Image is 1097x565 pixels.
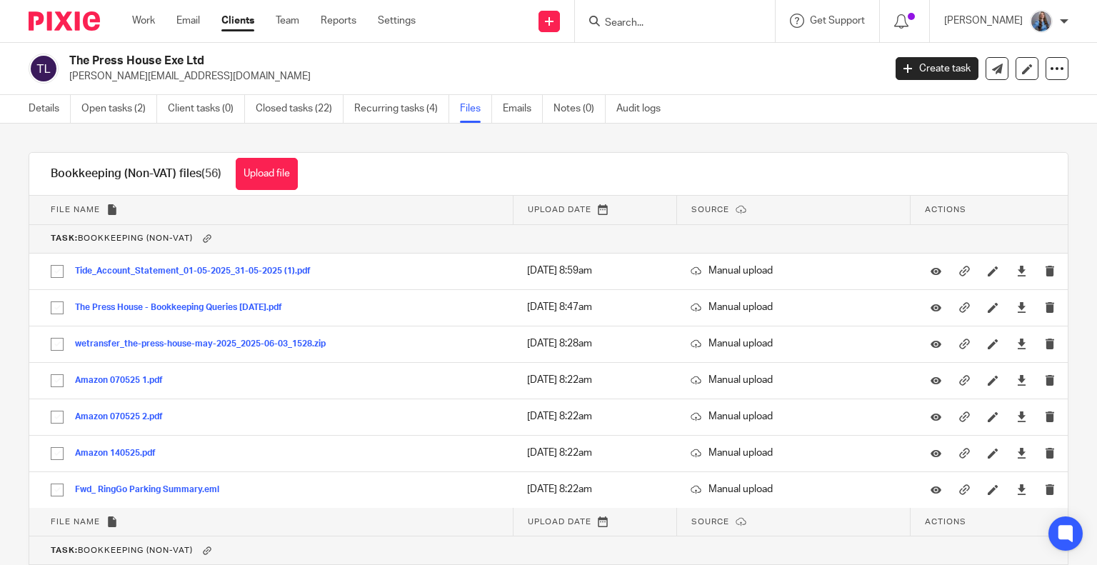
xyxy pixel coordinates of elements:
h1: Bookkeeping (Non-VAT) files [51,166,221,181]
span: Actions [925,206,966,214]
span: Bookkeeping (Non-VAT) [51,235,193,243]
a: Download [1016,264,1027,278]
span: Source [691,206,729,214]
p: Manual upload [691,264,896,278]
button: Amazon 070525 1.pdf [75,376,174,386]
a: Closed tasks (22) [256,95,344,123]
b: Task: [51,235,78,243]
p: Manual upload [691,300,896,314]
p: [PERSON_NAME] [944,14,1023,28]
input: Search [603,17,732,30]
a: Recurring tasks (4) [354,95,449,123]
p: [DATE] 8:22am [527,482,662,496]
p: Manual upload [691,409,896,424]
input: Select [44,404,71,431]
h2: The Press House Exe Ltd [69,54,713,69]
a: Email [176,14,200,28]
a: Settings [378,14,416,28]
span: Source [691,518,729,526]
a: Open tasks (2) [81,95,157,123]
a: Download [1016,409,1027,424]
span: File name [51,206,100,214]
span: Upload date [528,518,591,526]
span: Get Support [810,16,865,26]
p: [DATE] 8:22am [527,446,662,460]
p: [DATE] 8:22am [527,373,662,387]
button: Tide_Account_Statement_01-05-2025_31-05-2025 (1).pdf [75,266,321,276]
a: Reports [321,14,356,28]
button: Amazon 070525 2.pdf [75,412,174,422]
input: Select [44,367,71,394]
span: File name [51,518,100,526]
p: Manual upload [691,373,896,387]
button: Fwd_ RingGo Parking Summary.eml [75,485,230,495]
a: Download [1016,482,1027,496]
p: [DATE] 8:47am [527,300,662,314]
b: Task: [51,546,78,554]
a: Download [1016,336,1027,351]
input: Select [44,258,71,285]
button: The Press House - Bookkeeping Queries [DATE].pdf [75,303,293,313]
a: Client tasks (0) [168,95,245,123]
input: Select [44,331,71,358]
a: Notes (0) [553,95,606,123]
p: [DATE] 8:28am [527,336,662,351]
button: wetransfer_the-press-house-may-2025_2025-06-03_1528.zip [75,339,336,349]
span: Actions [925,518,966,526]
a: Work [132,14,155,28]
input: Select [44,476,71,504]
a: Create task [896,57,978,80]
p: [DATE] 8:22am [527,409,662,424]
span: Bookkeeping (Non-VAT) [51,546,193,554]
p: Manual upload [691,336,896,351]
p: [DATE] 8:59am [527,264,662,278]
img: Amanda-scaled.jpg [1030,10,1053,33]
a: Emails [503,95,543,123]
p: Manual upload [691,482,896,496]
span: (56) [201,168,221,179]
span: Upload date [528,206,591,214]
img: Pixie [29,11,100,31]
a: Files [460,95,492,123]
a: Download [1016,373,1027,387]
a: Team [276,14,299,28]
p: [PERSON_NAME][EMAIL_ADDRESS][DOMAIN_NAME] [69,69,874,84]
a: Details [29,95,71,123]
a: Download [1016,300,1027,314]
a: Audit logs [616,95,671,123]
img: svg%3E [29,54,59,84]
input: Select [44,294,71,321]
input: Select [44,440,71,467]
button: Upload file [236,158,298,190]
p: Manual upload [691,446,896,460]
button: Amazon 140525.pdf [75,449,166,459]
a: Clients [221,14,254,28]
a: Download [1016,446,1027,460]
